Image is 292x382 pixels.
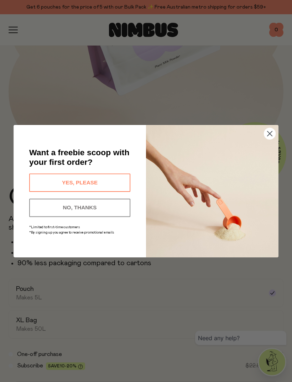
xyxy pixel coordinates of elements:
span: *By signing up you agree to receive promotional emails [29,231,114,234]
button: NO, THANKS [29,198,130,216]
span: Want a freebie scoop with your first order? [29,147,129,166]
img: c0d45117-8e62-4a02-9742-374a5db49d45.jpeg [146,125,278,257]
button: Close dialog [264,127,276,139]
button: YES, PLEASE [29,173,130,192]
span: *Limited to first-time customers [29,225,80,229]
